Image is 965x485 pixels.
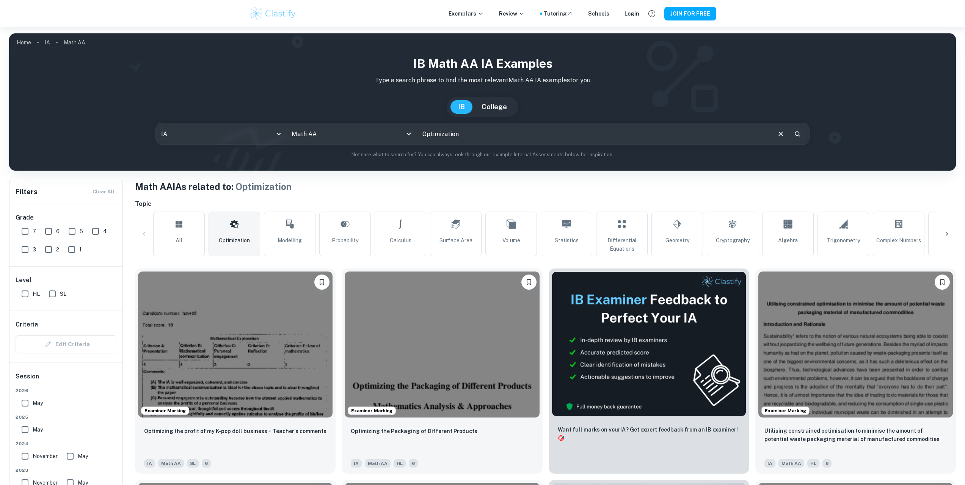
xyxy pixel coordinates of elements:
p: Math AA [64,38,85,47]
span: All [176,236,182,245]
img: Math AA IA example thumbnail: Utilising constrained optimisation to mi [758,272,953,418]
span: 2 [56,245,59,254]
div: Criteria filters are unavailable when searching by topic [16,335,117,353]
span: HL [394,459,406,468]
p: Not sure what to search for? You can always look through our example Internal Assessments below f... [15,151,950,159]
h6: Level [16,276,117,285]
span: 🎯 [558,435,564,441]
p: Type a search phrase to find the most relevant Math AA IA examples for you [15,76,950,85]
a: Home [17,37,31,48]
button: Please log in to bookmark exemplars [314,275,330,290]
span: 2023 [16,467,117,474]
span: 2025 [16,414,117,421]
span: Probability [332,236,358,245]
p: Optimizing the profit of my K-pop doll business + Teacher's comments [144,427,326,435]
span: SL [60,290,66,298]
span: Complex Numbers [876,236,921,245]
button: JOIN FOR FREE [664,7,716,20]
h6: Topic [135,199,956,209]
span: IA [351,459,362,468]
span: Math AA [158,459,184,468]
span: Surface Area [439,236,472,245]
span: 3 [33,245,36,254]
span: 2024 [16,440,117,447]
h6: Criteria [16,320,38,329]
input: E.g. modelling a logo, player arrangements, shape of an egg... [417,123,770,144]
a: Examiner MarkingPlease log in to bookmark exemplarsOptimizing the profit of my K-pop doll busines... [135,268,336,474]
span: Calculus [390,236,411,245]
button: IB [450,100,472,114]
span: 2026 [16,387,117,394]
a: Tutoring [544,9,573,18]
span: May [33,425,43,434]
span: May [33,399,43,407]
a: IA [45,37,50,48]
button: Search [791,127,804,140]
span: Optimization [219,236,250,245]
img: Math AA IA example thumbnail: Optimizing the Packaging of Different Pr [345,272,539,418]
span: Trigonometry [827,236,860,245]
button: Open [403,129,414,139]
h1: Math AA IAs related to: [135,180,956,193]
span: SL [187,459,199,468]
p: Review [499,9,525,18]
span: HL [807,459,819,468]
p: Utilising constrained optimisation to minimise the amount of potential waste packaging material o... [764,427,947,443]
img: profile cover [9,33,956,171]
span: Statistics [555,236,579,245]
span: 4 [103,227,107,235]
button: College [474,100,515,114]
p: Exemplars [449,9,484,18]
span: Differential Equations [599,236,644,253]
button: Please log in to bookmark exemplars [935,275,950,290]
span: 6 [202,459,211,468]
a: Login [625,9,639,18]
p: Optimizing the Packaging of Different Products [351,427,477,435]
h1: IB Math AA IA examples [15,55,950,73]
a: Examiner MarkingPlease log in to bookmark exemplarsOptimizing the Packaging of Different Products... [342,268,542,474]
a: Schools [588,9,609,18]
span: Modelling [278,236,302,245]
button: Help and Feedback [645,7,658,20]
img: Thumbnail [552,272,746,416]
span: Math AA [778,459,804,468]
div: IA [156,123,286,144]
button: Please log in to bookmark exemplars [521,275,537,290]
span: Volume [502,236,520,245]
span: Examiner Marking [762,407,809,414]
span: 6 [822,459,832,468]
span: May [78,452,88,460]
p: Want full marks on your IA ? Get expert feedback from an IB examiner! [558,425,740,442]
a: ThumbnailWant full marks on yourIA? Get expert feedback from an IB examiner! [549,268,749,474]
span: IA [764,459,775,468]
span: Algebra [778,236,798,245]
button: Clear [774,127,788,141]
span: 6 [56,227,60,235]
span: Cryptography [716,236,750,245]
span: 5 [80,227,83,235]
h6: Grade [16,213,117,222]
h6: Session [16,372,117,387]
span: 7 [33,227,36,235]
span: IA [144,459,155,468]
span: Geometry [665,236,689,245]
h6: Filters [16,187,38,197]
img: Math AA IA example thumbnail: Optimizing the profit of my K-pop doll b [138,272,333,418]
span: Optimization [235,181,292,192]
span: HL [33,290,40,298]
a: Examiner MarkingPlease log in to bookmark exemplarsUtilising constrained optimisation to minimise... [755,268,956,474]
span: 1 [79,245,82,254]
span: November [33,452,58,460]
span: Examiner Marking [348,407,395,414]
span: Math AA [365,459,391,468]
span: Examiner Marking [141,407,189,414]
span: 6 [409,459,418,468]
img: Clastify logo [249,6,297,21]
